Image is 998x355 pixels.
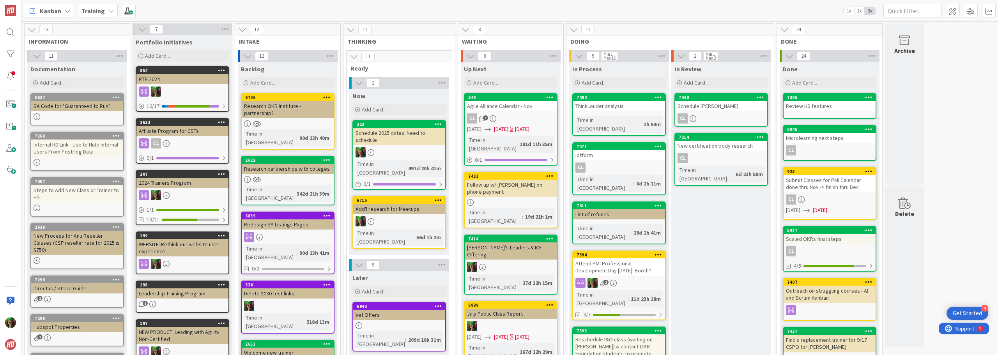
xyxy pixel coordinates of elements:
img: SL [356,216,366,226]
div: WEBSITE: Rethink our website user experience [136,239,228,256]
a: 198Leadership Training Program [136,281,229,313]
div: 6943 [353,303,445,310]
a: 7394Attend PMI Professional Development Day [DATE]. Booth?SLTime in [GEOGRAPHIC_DATA]:11d 23h 28m3/7 [572,251,666,320]
a: 2633Affiliate Program for CSTsCL0/1 [136,118,229,164]
a: 7433Follow up w/ [PERSON_NAME] on phone paymentTime in [GEOGRAPHIC_DATA]:19d 21h 1m [464,172,557,228]
div: 6d 23h 58m [734,170,765,178]
span: Support [16,1,35,11]
span: : [628,295,629,303]
div: 90d 23h 41m [297,249,331,257]
span: Kanban [40,6,61,16]
div: 7484 [577,95,665,100]
div: 6706 [242,94,334,101]
img: SL [244,301,254,311]
div: 199 [140,233,228,238]
span: Add Card... [362,106,387,113]
div: 10/17 [136,101,228,111]
div: NEW PRODUCT: Leading with Agility: Non-Certified [136,327,228,344]
div: 6715 [357,198,445,203]
div: 334 [245,282,334,288]
div: Internal HD Link - Use to Hide Internal Users From PostHog Data [31,140,123,157]
div: Leadership Training Program [136,288,228,298]
span: Add Card... [145,52,170,59]
div: 0/1 [353,179,445,189]
div: New Process for Anu Reseller Classes (CSP reseller rate for 2025 is $750) [31,231,123,255]
img: SL [5,317,16,328]
span: 0 / 1 [147,154,154,162]
a: 6715Add'l research for MeetupsSLTime in [GEOGRAPHIC_DATA]:56d 1h 2m [352,196,446,249]
div: 7427 [784,328,876,335]
span: : [517,140,518,148]
div: 6943Vet Offers [353,303,445,320]
div: SL [136,259,228,269]
div: 7393 [577,328,665,334]
a: 7471jotformCLTime in [GEOGRAPHIC_DATA]:6d 2h 11m [572,142,666,195]
div: 7433 [468,173,557,179]
img: SL [356,147,366,157]
a: 854RTB 2024SL10/17 [136,66,229,112]
div: CL [136,138,228,148]
div: 2633Affiliate Program for CSTs [136,119,228,136]
div: [DATE] [515,333,529,341]
div: Time in [GEOGRAPHIC_DATA] [678,166,733,183]
div: Time in [GEOGRAPHIC_DATA] [467,136,517,153]
span: 2 [603,280,609,285]
span: Add Card... [250,79,275,86]
div: 7457 [31,178,123,185]
a: 7440Schedule [PERSON_NAME]CL [674,93,768,127]
div: Agile Alliance Calendar - Nov [465,101,557,111]
div: 4 [981,305,988,312]
span: [DATE] [786,206,800,214]
div: 2622Research partnerships with colleges [242,157,334,174]
div: 497d 20h 41m [406,164,443,173]
div: 2072024 Trainers Program [136,171,228,188]
span: : [733,170,734,178]
div: Add'l research for Meetups [353,204,445,214]
div: 1h 54m [642,120,663,129]
img: SL [467,262,477,272]
div: 6839 [245,213,334,219]
span: Add Card... [684,79,709,86]
div: CL [784,145,876,155]
div: 1/1 [136,205,228,215]
div: 7395 [787,95,876,100]
div: 7427 [787,329,876,334]
div: 7299 [31,276,123,283]
div: SL [242,301,334,311]
div: 198Leadership Training Program [136,281,228,298]
img: SL [151,87,161,97]
a: 5917Scaled OKRs final stepsCL4/5 [783,226,876,272]
div: CL [784,194,876,205]
span: 10 / 17 [147,102,159,110]
a: 6706Research OKR Institute - partnership?Time in [GEOGRAPHIC_DATA]:90d 23h 40m [241,93,334,150]
div: Attend PMI Professional Development Day [DATE]. Booth? [573,258,665,276]
div: 7427Find a replacement trainer for 9/17 CSPO for [PERSON_NAME] [784,328,876,352]
div: 7314 [675,134,767,141]
div: Redesign SA Listings Pages [242,219,334,230]
div: 7471jotform [573,143,665,160]
div: 90d 23h 40m [297,134,331,142]
div: Steps to Add New Class or Trainer to HS [31,185,123,202]
div: 2638New Process for Anu Reseller Classes (CSP reseller rate for 2025 is $750) [31,224,123,255]
div: 28d 2h 41m [632,228,663,237]
div: CL [678,153,688,163]
div: 349Agile Alliance Calendar - Nov [465,94,557,111]
div: 7407Outreach on struggling courses - AI and Scrum Kanban [784,279,876,303]
img: Visit kanbanzone.com [5,5,16,16]
div: CL [151,138,161,148]
span: 13/21 [147,215,159,224]
img: SL [467,321,477,331]
div: Time in [GEOGRAPHIC_DATA] [575,224,630,241]
div: 7407 [787,279,876,285]
div: Open Get Started checklist, remaining modules: 4 [947,307,988,320]
div: 7440Schedule [PERSON_NAME] [675,94,767,111]
div: CL [786,194,796,205]
div: 2638 [31,224,123,231]
a: 6839Redesign SA Listings PagesTime in [GEOGRAPHIC_DATA]:90d 23h 41m0/2 [241,212,334,274]
div: 518d 13m [304,318,331,326]
div: 323 [353,121,445,128]
div: SA Code for "Guaranteed to Run" [31,101,123,111]
span: [DATE] [467,125,481,133]
img: SL [151,259,161,269]
div: 342d 21h 39m [295,189,331,198]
